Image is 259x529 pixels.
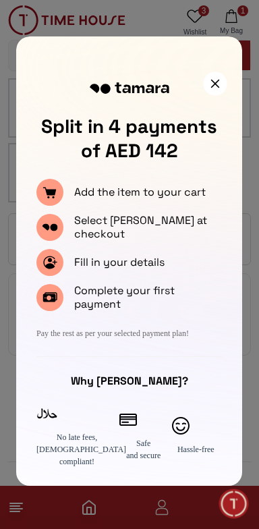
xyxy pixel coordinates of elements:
p: Split in 4 payments of AED 142 [36,114,222,163]
div: Hassle-free [170,443,223,455]
div: Chat Widget [219,489,249,519]
span: Chat with us now [59,406,222,423]
div: Why [PERSON_NAME]? [36,373,222,389]
span: Home [49,511,77,522]
div: Safe and secure [117,437,170,462]
div: No late fees, [DEMOGRAPHIC_DATA] compliant! [36,431,117,468]
p: Add the item to your cart [74,186,206,199]
p: Select [PERSON_NAME] at checkout [74,214,222,241]
div: Chat with us now [13,387,246,441]
em: Minimize [219,13,246,40]
div: Find your dream watch—experts ready to assist! [13,342,246,370]
div: Home [1,482,125,527]
p: Complete your first payment [74,284,222,311]
img: Company logo [15,14,41,41]
div: Pay the rest as per your selected payment plan! [36,327,222,340]
div: Wanna learn more? [36,484,222,499]
div: Timehousecompany [13,284,246,335]
div: Conversation [128,482,258,527]
p: Fill in your details [74,256,165,269]
span: Conversation [162,511,224,522]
